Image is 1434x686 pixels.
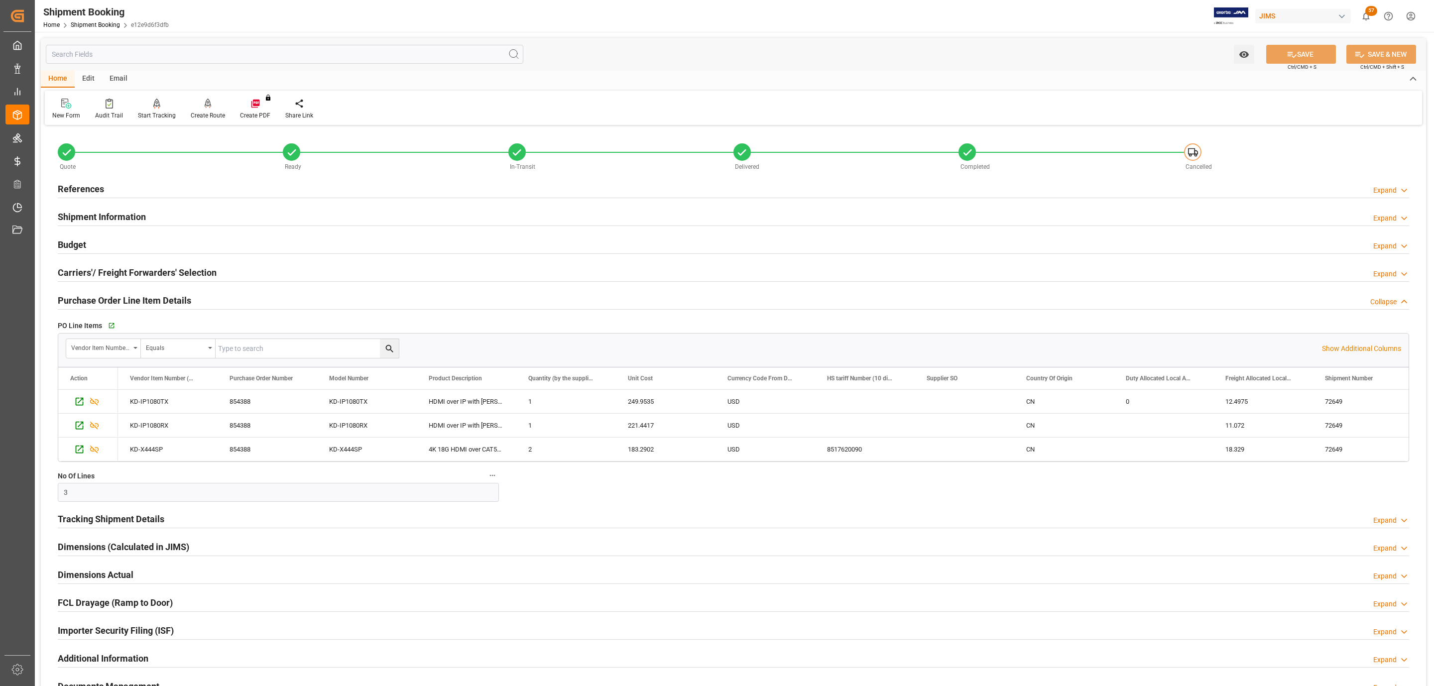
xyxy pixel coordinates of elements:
button: search button [380,339,399,358]
span: 57 [1365,6,1377,16]
span: PO Line Items [58,321,102,331]
a: Shipment Booking [71,21,120,28]
div: KD-X444SP [118,438,218,461]
div: 221.4417 [616,414,716,437]
span: Delivered [735,163,759,170]
div: Collapse [1370,297,1397,307]
p: Show Additional Columns [1322,343,1401,354]
div: Expand [1373,571,1397,581]
div: Vendor Item Number (By The Supplier) [71,341,130,352]
div: Press SPACE to select this row. [58,390,118,414]
div: Email [102,71,135,88]
div: Start Tracking [138,111,176,120]
div: 249.9535 [616,390,716,413]
div: 854388 [218,390,317,413]
div: KD-X444SP [317,438,417,461]
span: Shipment Number [1325,375,1373,382]
span: Purchase Order Number [230,375,293,382]
button: open menu [1234,45,1254,64]
div: Share Link [285,111,313,120]
div: 11.072 [1213,414,1313,437]
span: Ctrl/CMD + Shift + S [1360,63,1404,71]
div: KD-IP1080TX [317,390,417,413]
div: Edit [75,71,102,88]
div: KD-IP1080RX [317,414,417,437]
span: Freight Allocated Local Amount [1225,375,1292,382]
div: 854388 [218,438,317,461]
div: 854388 [218,414,317,437]
div: 0 [1114,390,1213,413]
div: Home [41,71,75,88]
input: Search Fields [46,45,523,64]
h2: Additional Information [58,652,148,665]
div: HDMI over IP with [PERSON_NAME] Rx [417,414,516,437]
button: open menu [141,339,216,358]
div: Expand [1373,185,1397,196]
div: 8517620090 [815,438,915,461]
button: No Of Lines [486,469,499,482]
span: Completed [960,163,990,170]
div: Shipment Booking [43,4,169,19]
div: Expand [1373,627,1397,637]
span: Cancelled [1186,163,1212,170]
button: SAVE & NEW [1346,45,1416,64]
span: In-Transit [510,163,535,170]
div: Expand [1373,543,1397,554]
button: JIMS [1255,6,1355,25]
div: Audit Trail [95,111,123,120]
div: CN [1014,390,1114,413]
h2: FCL Drayage (Ramp to Door) [58,596,173,609]
div: Expand [1373,269,1397,279]
div: USD [716,390,815,413]
div: 2 [516,438,616,461]
div: CN [1014,414,1114,437]
span: Unit Cost [628,375,653,382]
div: New Form [52,111,80,120]
div: KD-IP1080RX [118,414,218,437]
div: Expand [1373,213,1397,224]
div: 72649 [1313,438,1413,461]
h2: References [58,182,104,196]
h2: Importer Security Filing (ISF) [58,624,174,637]
span: No Of Lines [58,471,95,481]
div: 183.2902 [616,438,716,461]
button: show 57 new notifications [1355,5,1377,27]
input: Type to search [216,339,399,358]
div: 4K 18G HDMI over CAT5e/6 Ext [417,438,516,461]
span: Country Of Origin [1026,375,1073,382]
span: HS tariff Number (10 digit classification code) [827,375,894,382]
a: Home [43,21,60,28]
div: 72649 [1313,390,1413,413]
div: KD-IP1080TX [118,390,218,413]
div: HDMI over IP with [PERSON_NAME] Tx [417,390,516,413]
h2: Dimensions Actual [58,568,133,581]
span: Product Description [429,375,482,382]
h2: Carriers'/ Freight Forwarders' Selection [58,266,217,279]
button: Help Center [1377,5,1400,27]
h2: Shipment Information [58,210,146,224]
h2: Purchase Order Line Item Details [58,294,191,307]
span: Vendor Item Number (By The Supplier) [130,375,197,382]
div: Expand [1373,241,1397,251]
div: Create Route [191,111,225,120]
div: USD [716,414,815,437]
img: Exertis%20JAM%20-%20Email%20Logo.jpg_1722504956.jpg [1214,7,1248,25]
div: Expand [1373,599,1397,609]
h2: Budget [58,238,86,251]
h2: Tracking Shipment Details [58,512,164,526]
span: Supplier SO [927,375,957,382]
span: Quantity (by the supplier) [528,375,595,382]
span: Ready [285,163,301,170]
div: USD [716,438,815,461]
div: 72649 [1313,414,1413,437]
button: open menu [66,339,141,358]
div: 1 [516,414,616,437]
span: Ctrl/CMD + S [1288,63,1316,71]
button: SAVE [1266,45,1336,64]
span: Quote [60,163,76,170]
div: 1 [516,390,616,413]
div: 18.329 [1213,438,1313,461]
div: CN [1014,438,1114,461]
span: Currency Code From Detail [727,375,794,382]
h2: Dimensions (Calculated in JIMS) [58,540,189,554]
